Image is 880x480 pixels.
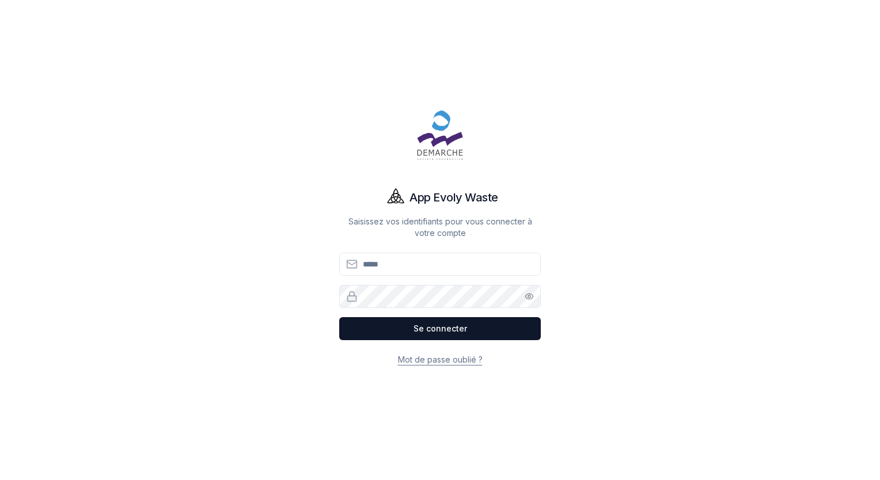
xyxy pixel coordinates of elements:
a: Mot de passe oublié ? [398,355,483,364]
img: Evoly Logo [382,184,409,211]
h1: App Evoly Waste [409,189,498,205]
img: Démarche Logo [412,108,468,163]
p: Saisissez vos identifiants pour vous connecter à votre compte [339,216,541,239]
button: Se connecter [339,317,541,340]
